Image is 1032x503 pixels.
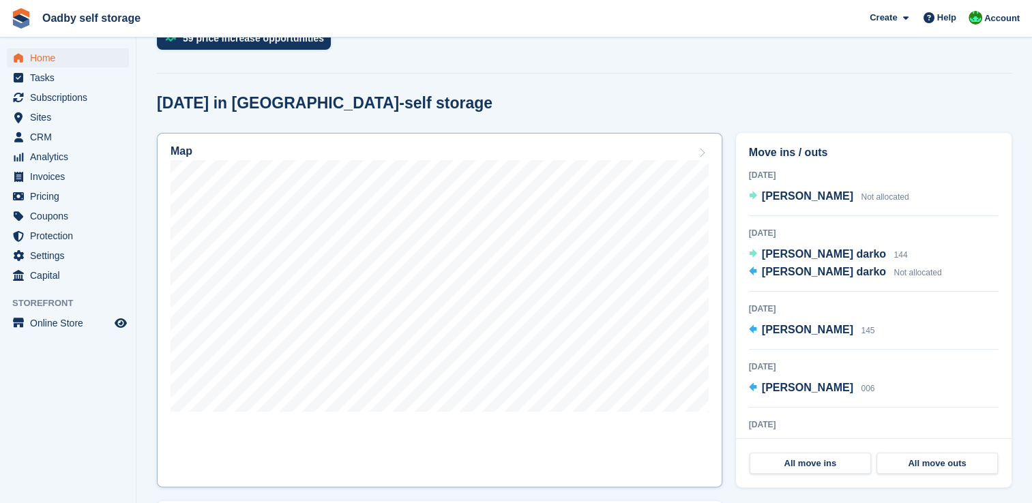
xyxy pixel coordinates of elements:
[7,167,129,186] a: menu
[7,48,129,67] a: menu
[7,88,129,107] a: menu
[937,11,956,25] span: Help
[762,266,886,277] span: [PERSON_NAME] darko
[30,314,112,333] span: Online Store
[762,382,853,393] span: [PERSON_NAME]
[749,418,999,431] div: [DATE]
[30,266,112,285] span: Capital
[7,314,129,333] a: menu
[157,27,338,57] a: 59 price increase opportunities
[7,187,129,206] a: menu
[7,246,129,265] a: menu
[749,380,875,397] a: [PERSON_NAME] 006
[171,145,192,157] h2: Map
[183,33,324,44] div: 59 price increase opportunities
[876,453,998,474] a: All move outs
[12,296,136,310] span: Storefront
[113,315,129,331] a: Preview store
[894,250,907,260] span: 144
[30,108,112,127] span: Sites
[984,12,1020,25] span: Account
[7,147,129,166] a: menu
[762,324,853,335] span: [PERSON_NAME]
[7,127,129,147] a: menu
[749,246,908,264] a: [PERSON_NAME] darko 144
[750,453,871,474] a: All move ins
[749,169,999,181] div: [DATE]
[165,35,176,42] img: price_increase_opportunities-93ffe204e8149a01c8c9dc8f82e8f89637d9d84a8eef4429ea346261dce0b2c0.svg
[7,207,129,226] a: menu
[30,187,112,206] span: Pricing
[749,227,999,239] div: [DATE]
[870,11,897,25] span: Create
[30,207,112,226] span: Coupons
[30,68,112,87] span: Tasks
[749,361,999,373] div: [DATE]
[7,266,129,285] a: menu
[749,264,942,281] a: [PERSON_NAME] darko Not allocated
[894,268,941,277] span: Not allocated
[30,88,112,107] span: Subscriptions
[30,147,112,166] span: Analytics
[30,48,112,67] span: Home
[30,226,112,245] span: Protection
[157,133,722,487] a: Map
[861,384,874,393] span: 006
[30,246,112,265] span: Settings
[969,11,982,25] img: Stephanie
[30,167,112,186] span: Invoices
[749,303,999,315] div: [DATE]
[749,322,875,339] a: [PERSON_NAME] 145
[861,192,909,202] span: Not allocated
[762,248,886,260] span: [PERSON_NAME] darko
[157,94,492,112] h2: [DATE] in [GEOGRAPHIC_DATA]-self storage
[861,326,874,335] span: 145
[7,226,129,245] a: menu
[7,108,129,127] a: menu
[37,7,146,29] a: Oadby self storage
[30,127,112,147] span: CRM
[762,190,853,202] span: [PERSON_NAME]
[749,188,909,206] a: [PERSON_NAME] Not allocated
[11,8,31,29] img: stora-icon-8386f47178a22dfd0bd8f6a31ec36ba5ce8667c1dd55bd0f319d3a0aa187defe.svg
[7,68,129,87] a: menu
[749,144,999,161] h2: Move ins / outs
